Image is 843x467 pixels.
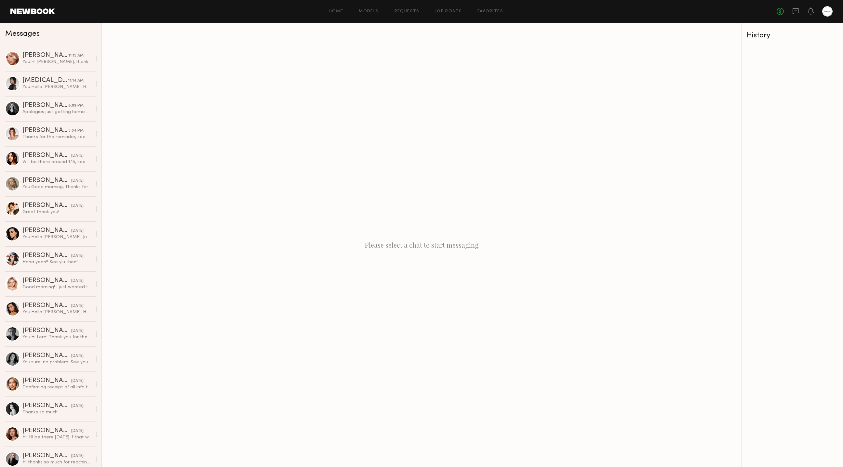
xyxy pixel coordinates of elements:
[22,184,92,190] div: You: Good morning, Thanks for letting me know. Ok confirming [DATE] between 4-4:30pm. See you [DA...
[22,384,92,390] div: Confirming receipt of all info thank you and look forward to meeting you next week!
[71,303,84,309] div: [DATE]
[22,102,68,109] div: [PERSON_NAME]
[22,278,71,284] div: [PERSON_NAME]
[71,253,84,259] div: [DATE]
[22,59,92,65] div: You: Hi [PERSON_NAME], thanks for letting me know in advance. Yes 11:15am works! See you [DATE] :)
[68,128,84,134] div: 5:04 PM
[22,434,92,440] div: Hi! I’ll be there [DATE] if that works still. Thank you!
[22,459,92,465] div: Hi thanks so much for reaching out! I’m not available for casting due to my schedule, but happy t...
[22,428,71,434] div: [PERSON_NAME]
[22,109,92,115] div: Apologies just getting home and seeing this. I should be able to get there by 11am and can let yo...
[22,359,92,365] div: You: sure! no problem. See you later :)
[359,9,379,14] a: Models
[71,278,84,284] div: [DATE]
[329,9,343,14] a: Home
[22,303,71,309] div: [PERSON_NAME]
[22,202,71,209] div: [PERSON_NAME]
[71,453,84,459] div: [DATE]
[22,453,71,459] div: [PERSON_NAME]
[71,428,84,434] div: [DATE]
[102,23,741,467] div: Please select a chat to start messaging
[71,353,84,359] div: [DATE]
[68,53,84,59] div: 11:15 AM
[22,227,71,234] div: [PERSON_NAME]
[22,403,71,409] div: [PERSON_NAME]
[395,9,420,14] a: Requests
[71,378,84,384] div: [DATE]
[477,9,503,14] a: Favorites
[22,253,71,259] div: [PERSON_NAME]
[22,77,68,84] div: [MEDICAL_DATA][PERSON_NAME]
[22,309,92,315] div: You: Hello [PERSON_NAME], Hope everything is ok with you! Do you want to reschedule your casting?
[22,353,71,359] div: [PERSON_NAME]
[22,152,71,159] div: [PERSON_NAME]
[71,203,84,209] div: [DATE]
[71,403,84,409] div: [DATE]
[22,234,92,240] div: You: Hello [PERSON_NAME], Just checking in to see if you’re on your way to the casting or if you ...
[22,52,68,59] div: [PERSON_NAME]
[22,409,92,415] div: Thanks so much!
[22,84,92,90] div: You: Hello [PERSON_NAME]! Hope you're okay! We have 10:30am spot open [DATE] (8/21). Are you avai...
[22,328,71,334] div: [PERSON_NAME]
[22,378,71,384] div: [PERSON_NAME]
[68,78,84,84] div: 11:14 AM
[747,32,838,39] div: History
[22,127,68,134] div: [PERSON_NAME]
[435,9,462,14] a: Job Posts
[22,334,92,340] div: You: Hi Lera! Thank you for the response. Unfortunately, we’re only working [DATE] through [DATE]...
[22,177,71,184] div: [PERSON_NAME]
[68,103,84,109] div: 8:09 PM
[22,209,92,215] div: Great thank you!
[22,259,92,265] div: Haha yeah!! See ylu then!!
[22,284,92,290] div: Good morning! I just wanted to give you a heads up that I got stuck on the freeway for about 25 m...
[71,153,84,159] div: [DATE]
[22,134,92,140] div: Thanks for the reminder, see you then!
[71,178,84,184] div: [DATE]
[71,228,84,234] div: [DATE]
[22,159,92,165] div: Will be there around 1:15, see you soon!
[5,30,40,38] span: Messages
[71,328,84,334] div: [DATE]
